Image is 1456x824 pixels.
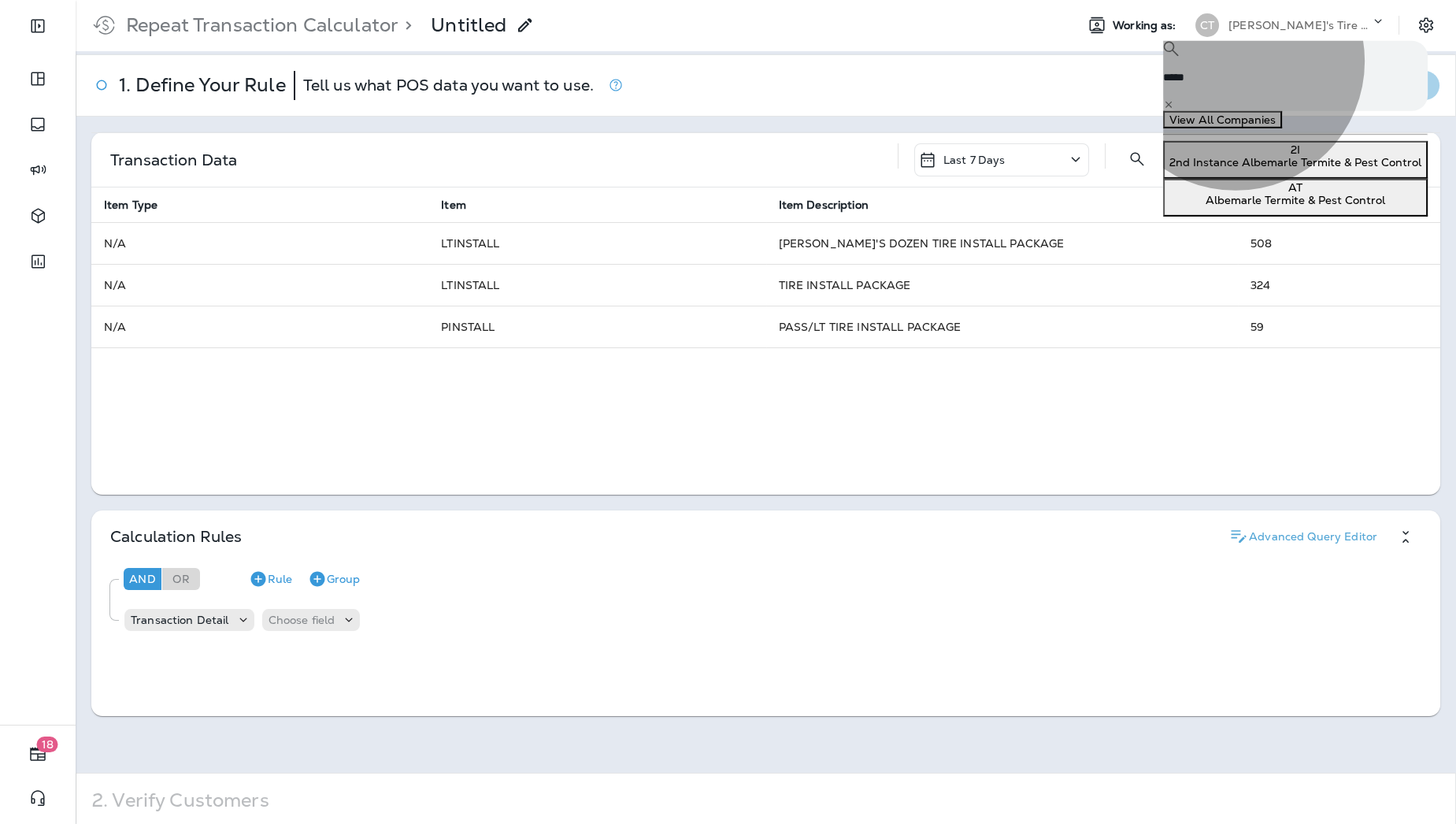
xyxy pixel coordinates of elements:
[1412,11,1440,39] button: Settings
[431,13,506,37] p: Untitled
[1163,141,1428,179] button: 2I2nd Instance Albemarle Termite & Pest Control
[1113,19,1180,32] span: Working as:
[16,738,60,770] button: 18
[1169,156,1421,169] p: 2nd Instance Albemarle Termite & Pest Control
[1169,194,1421,206] p: Albemarle Termite & Pest Control
[398,13,412,37] p: >
[16,10,60,42] button: Expand Sidebar
[1195,13,1219,37] div: CT
[37,737,58,752] span: 18
[1169,143,1421,156] div: 2I
[1163,111,1282,128] button: View All Companies
[1169,181,1421,194] div: AT
[120,13,398,37] p: Repeat Transaction Calculator
[1228,19,1370,32] p: [PERSON_NAME]'s Tire & Auto
[1163,179,1428,217] button: ATAlbemarle Termite & Pest Control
